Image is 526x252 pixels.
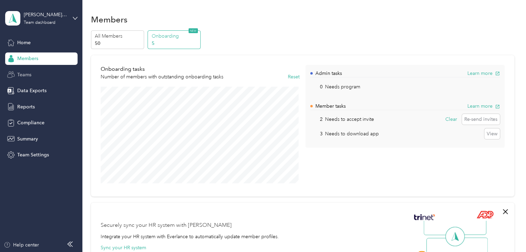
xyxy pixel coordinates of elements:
[288,73,300,80] button: Reset
[17,71,31,78] span: Teams
[189,28,198,33] span: NEW
[17,151,49,158] span: Team Settings
[462,114,500,125] button: Re-send invites
[24,11,67,18] div: [PERSON_NAME]'s Team
[467,70,500,77] button: Learn more
[95,40,142,47] p: 50
[443,114,459,125] button: Clear
[325,130,378,137] p: Needs to download app
[310,83,322,90] p: 0
[310,130,322,137] p: 3
[426,238,450,252] img: Line Left Down
[17,119,44,126] span: Compliance
[4,241,39,249] button: Help center
[95,32,142,40] p: All Members
[462,221,486,235] img: Line Right Up
[484,128,500,139] button: View
[467,103,500,110] button: Learn more
[487,213,526,252] iframe: Everlance-gr Chat Button Frame
[315,103,345,110] p: Member tasks
[101,221,232,230] div: Securely sync your HR system with [PERSON_NAME]
[152,32,199,40] p: Onboarding
[101,233,279,240] div: Integrate your HR system with Everlance to automatically update member profiles.
[24,21,55,25] div: Team dashboard
[101,244,146,251] button: Sync your HR system
[325,116,374,123] p: Needs to accept invite
[152,40,199,47] p: 5
[412,212,436,222] img: Trinet
[17,135,38,143] span: Summary
[476,211,493,219] img: ADP
[101,73,223,80] p: Number of members with outstanding onboarding tasks
[17,55,38,62] span: Members
[17,87,47,94] span: Data Exports
[91,16,128,23] h1: Members
[17,103,35,110] span: Reports
[310,116,322,123] p: 2
[424,221,448,235] img: Line Left Up
[101,65,223,74] p: Onboarding tasks
[315,70,342,77] p: Admin tasks
[325,83,360,90] p: Needs program
[17,39,31,46] span: Home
